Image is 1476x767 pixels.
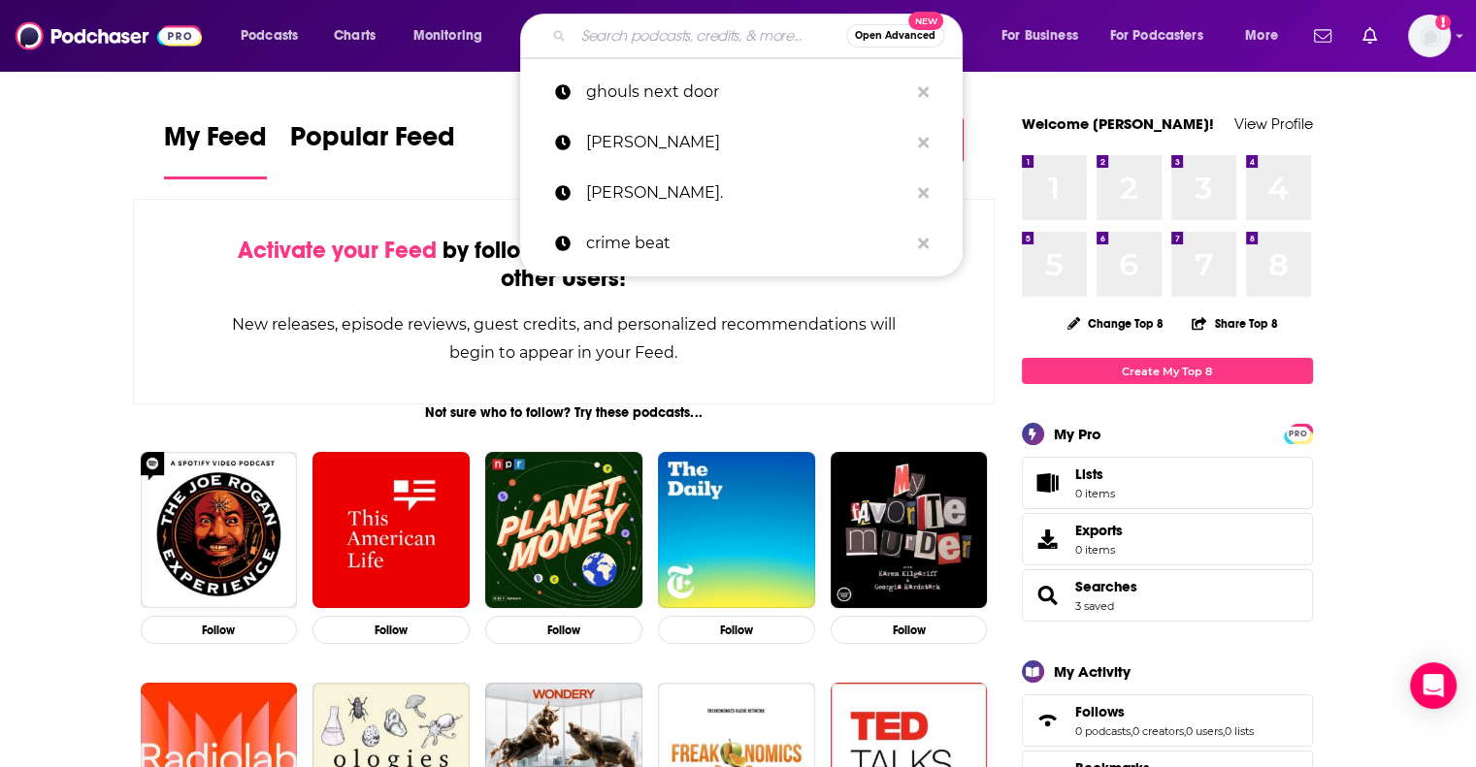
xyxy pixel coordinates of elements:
[1022,358,1313,384] a: Create My Top 8
[1029,469,1067,496] span: Lists
[312,616,470,644] button: Follow
[574,20,846,51] input: Search podcasts, credits, & more...
[1075,522,1123,539] span: Exports
[1355,19,1385,52] a: Show notifications dropdown
[658,616,815,644] button: Follow
[485,616,642,644] button: Follow
[1022,114,1214,133] a: Welcome [PERSON_NAME]!
[227,20,323,51] button: open menu
[400,20,508,51] button: open menu
[1075,599,1114,613] a: 3 saved
[413,22,482,49] span: Monitoring
[241,22,298,49] span: Podcasts
[1131,724,1132,738] span: ,
[164,120,267,165] span: My Feed
[133,404,996,421] div: Not sure who to follow? Try these podcasts...
[586,218,908,269] p: crime beat
[1287,427,1310,441] span: PRO
[855,31,935,41] span: Open Advanced
[846,24,944,48] button: Open AdvancedNew
[1022,569,1313,622] span: Searches
[1075,543,1123,557] span: 0 items
[1054,425,1101,443] div: My Pro
[1225,724,1254,738] a: 0 lists
[831,616,988,644] button: Follow
[1075,465,1103,483] span: Lists
[1075,724,1131,738] a: 0 podcasts
[988,20,1102,51] button: open menu
[1287,426,1310,440] a: PRO
[141,616,298,644] button: Follow
[1186,724,1223,738] a: 0 users
[1408,15,1451,57] span: Logged in as GregKubie
[312,452,470,609] img: This American Life
[238,236,437,265] span: Activate your Feed
[1075,578,1137,595] a: Searches
[1029,582,1067,609] a: Searches
[586,117,908,168] p: Ron Chepesiuk
[1029,707,1067,734] a: Follows
[290,120,455,165] span: Popular Feed
[539,14,981,58] div: Search podcasts, credits, & more...
[1075,703,1254,720] a: Follows
[658,452,815,609] img: The Daily
[1056,311,1176,336] button: Change Top 8
[485,452,642,609] img: Planet Money
[1075,703,1125,720] span: Follows
[164,120,267,179] a: My Feed
[1075,465,1115,483] span: Lists
[1191,304,1278,342] button: Share Top 8
[1075,487,1115,500] span: 0 items
[1184,724,1186,738] span: ,
[1022,513,1313,565] a: Exports
[1029,526,1067,553] span: Exports
[520,67,963,117] a: ghouls next door
[231,310,898,367] div: New releases, episode reviews, guest credits, and personalized recommendations will begin to appe...
[1410,662,1457,709] div: Open Intercom Messenger
[520,168,963,218] a: [PERSON_NAME].
[831,452,988,609] img: My Favorite Murder with Karen Kilgariff and Georgia Hardstark
[520,117,963,168] a: [PERSON_NAME]
[586,168,908,218] p: Ron Chepesiuk.
[520,218,963,269] a: crime beat
[1022,457,1313,509] a: Lists
[1110,22,1203,49] span: For Podcasters
[586,67,908,117] p: ghouls next door
[290,120,455,179] a: Popular Feed
[1132,724,1184,738] a: 0 creators
[231,237,898,293] div: by following Podcasts, Creators, Lists, and other Users!
[1408,15,1451,57] button: Show profile menu
[1435,15,1451,30] svg: Add a profile image
[16,17,202,54] img: Podchaser - Follow, Share and Rate Podcasts
[1231,20,1302,51] button: open menu
[1223,724,1225,738] span: ,
[1098,20,1231,51] button: open menu
[1245,22,1278,49] span: More
[908,12,943,30] span: New
[1234,114,1313,133] a: View Profile
[1022,694,1313,747] span: Follows
[1001,22,1078,49] span: For Business
[321,20,387,51] a: Charts
[141,452,298,609] img: The Joe Rogan Experience
[1408,15,1451,57] img: User Profile
[1306,19,1339,52] a: Show notifications dropdown
[334,22,376,49] span: Charts
[1054,662,1131,681] div: My Activity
